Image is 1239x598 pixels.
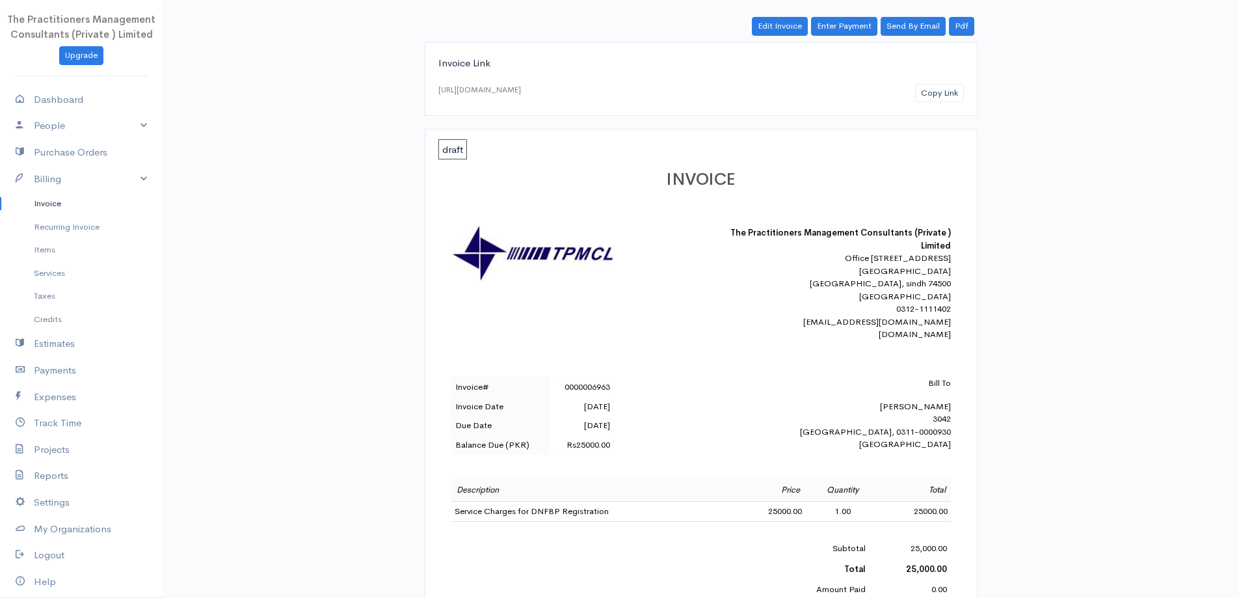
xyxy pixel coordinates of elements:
a: Upgrade [59,46,103,65]
div: [PERSON_NAME] 3042 [GEOGRAPHIC_DATA], 0311-0000930 [GEOGRAPHIC_DATA] [723,377,951,451]
a: Pdf [949,17,974,36]
td: [DATE] [550,416,613,435]
td: Invoice Date [451,397,550,416]
td: Description [451,478,734,502]
td: 25000.00 [879,502,950,522]
td: Price [734,478,805,502]
div: Office [STREET_ADDRESS] [GEOGRAPHIC_DATA] [GEOGRAPHIC_DATA], sindh 74500 [GEOGRAPHIC_DATA] 0312-1... [723,252,951,341]
td: [DATE] [550,397,613,416]
td: Total [879,478,950,502]
td: Invoice# [451,377,550,397]
td: 25,000.00 [870,538,951,559]
b: The Practitioners Management Consultants (Private ) Limited [730,227,951,251]
td: 25000.00 [734,502,805,522]
td: 0000006963 [550,377,613,397]
span: The Practitioners Management Consultants (Private ) Limited [7,13,155,40]
td: Subtotal [788,538,870,559]
a: Send By Email [881,17,946,36]
b: 25,000.00 [906,564,947,575]
h1: INVOICE [451,170,951,189]
td: 1.00 [805,502,879,522]
a: Edit Invoice [752,17,808,36]
div: [URL][DOMAIN_NAME] [438,84,521,96]
td: Rs25000.00 [550,435,613,455]
p: Bill To [723,377,951,390]
td: Balance Due (PKR) [451,435,550,455]
td: Service Charges for DNFBP Registration [451,502,734,522]
td: Due Date [451,416,550,435]
b: Total [844,564,866,575]
a: Enter Payment [811,17,877,36]
td: Quantity [805,478,879,502]
img: logo-30862.jpg [451,226,614,282]
span: draft [438,139,467,159]
div: Invoice Link [438,56,964,71]
button: Copy Link [915,84,964,103]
